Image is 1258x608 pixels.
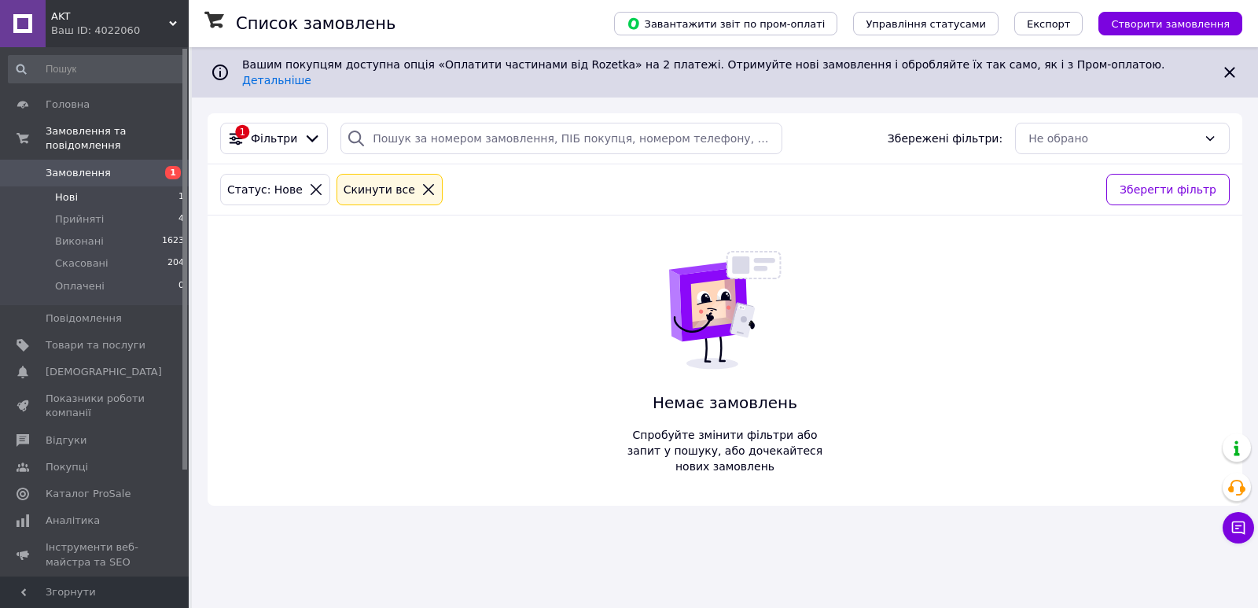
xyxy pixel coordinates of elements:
[55,279,105,293] span: Оплачені
[1014,12,1083,35] button: Експорт
[627,17,825,31] span: Завантажити звіт по пром-оплаті
[251,131,297,146] span: Фільтри
[178,212,184,227] span: 4
[46,365,162,379] span: [DEMOGRAPHIC_DATA]
[1083,17,1242,29] a: Створити замовлення
[51,9,169,24] span: AKT
[51,24,189,38] div: Ваш ID: 4022060
[178,190,184,205] span: 1
[162,234,184,249] span: 1623
[55,190,78,205] span: Нові
[46,392,145,420] span: Показники роботи компанії
[224,181,306,198] div: Статус: Нове
[8,55,186,83] input: Пошук
[46,311,122,326] span: Повідомлення
[178,279,184,293] span: 0
[614,12,837,35] button: Завантажити звіт по пром-оплаті
[46,166,111,180] span: Замовлення
[46,487,131,501] span: Каталог ProSale
[55,234,104,249] span: Виконані
[236,14,395,33] h1: Список замовлень
[621,392,829,415] span: Немає замовлень
[46,124,189,153] span: Замовлення та повідомлення
[46,540,145,569] span: Інструменти веб-майстра та SEO
[55,212,104,227] span: Прийняті
[888,131,1002,146] span: Збережені фільтри:
[46,460,88,474] span: Покупці
[621,427,829,474] span: Спробуйте змінити фільтри або запит у пошуку, або дочекайтеся нових замовлень
[46,514,100,528] span: Аналітика
[1106,174,1230,205] button: Зберегти фільтр
[1223,512,1254,544] button: Чат з покупцем
[1120,181,1216,198] span: Зберегти фільтр
[340,181,418,198] div: Cкинути все
[1098,12,1242,35] button: Створити замовлення
[1028,130,1197,147] div: Не обрано
[242,74,311,87] a: Детальніше
[55,256,109,271] span: Скасовані
[46,98,90,112] span: Головна
[866,18,986,30] span: Управління статусами
[242,58,1171,87] span: Вашим покупцям доступна опція «Оплатити частинами від Rozetka» на 2 платежі. Отримуйте нові замов...
[46,433,86,448] span: Відгуки
[165,166,181,179] span: 1
[853,12,999,35] button: Управління статусами
[1111,18,1230,30] span: Створити замовлення
[167,256,184,271] span: 204
[46,338,145,352] span: Товари та послуги
[1027,18,1071,30] span: Експорт
[340,123,782,154] input: Пошук за номером замовлення, ПІБ покупця, номером телефону, Email, номером накладної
